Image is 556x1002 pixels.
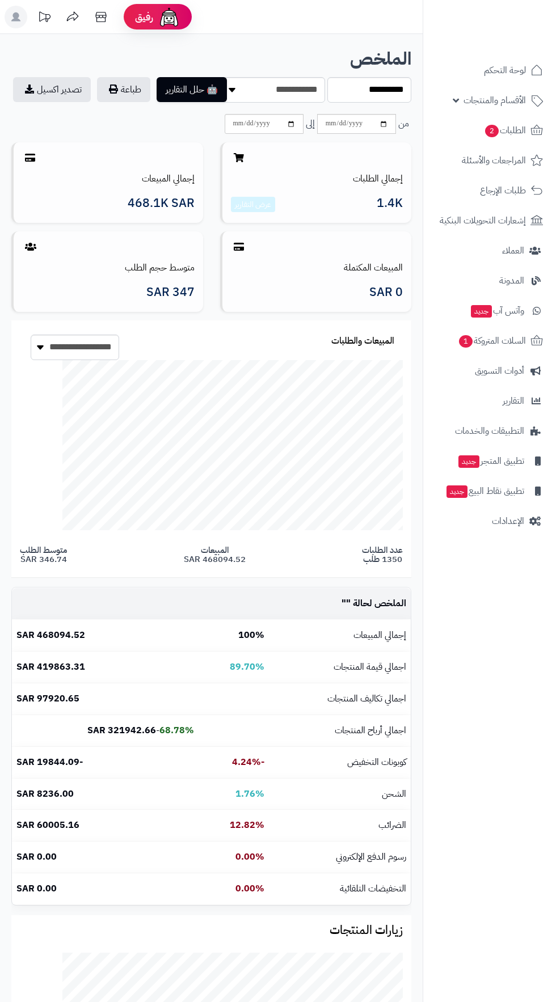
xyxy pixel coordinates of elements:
b: 68.78% [159,724,194,737]
a: وآتس آبجديد [430,297,549,324]
span: متوسط الطلب 346.74 SAR [20,546,67,564]
span: لوحة التحكم [484,62,526,78]
span: التقارير [503,393,524,409]
span: تطبيق المتجر [457,453,524,469]
a: أدوات التسويق [430,357,549,384]
td: التخفيضات التلقائية [269,873,411,904]
b: 12.82% [230,818,264,832]
span: إلى [306,117,315,130]
span: تطبيق نقاط البيع [445,483,524,499]
span: الأقسام والمنتجات [464,92,526,108]
span: إشعارات التحويلات البنكية [440,213,526,229]
a: إشعارات التحويلات البنكية [430,207,549,234]
a: لوحة التحكم [430,57,549,84]
button: 🤖 حلل التقارير [157,77,227,102]
a: المراجعات والأسئلة [430,147,549,174]
h3: زيارات المنتجات [20,924,403,937]
b: 8236.00 SAR [16,787,74,801]
span: العملاء [502,243,524,259]
b: الملخص [350,45,411,72]
a: تطبيق المتجرجديد [430,447,549,475]
b: 97920.65 SAR [16,692,79,705]
span: أدوات التسويق [475,363,524,379]
span: طلبات الإرجاع [480,183,526,198]
a: تصدير اكسيل [13,77,91,102]
span: 2 [485,125,499,137]
button: طباعة [97,77,150,102]
span: المبيعات 468094.52 SAR [184,546,246,564]
a: إجمالي المبيعات [142,172,195,185]
a: الطلبات2 [430,117,549,144]
span: المدونة [499,273,524,289]
td: الضرائب [269,810,411,841]
span: المراجعات والأسئلة [462,153,526,168]
span: جديد [458,455,479,468]
td: اجمالي تكاليف المنتجات [269,683,411,714]
span: 1 [459,335,473,348]
a: تحديثات المنصة [30,6,58,31]
b: 89.70% [230,660,264,674]
td: رسوم الدفع الإلكتروني [269,842,411,873]
a: المبيعات المكتملة [344,261,403,274]
b: 321942.66 SAR [87,724,156,737]
td: إجمالي المبيعات [269,620,411,651]
a: التطبيقات والخدمات [430,417,549,445]
b: -19844.09 SAR [16,755,83,769]
b: 0.00 SAR [16,850,57,864]
td: اجمالي أرباح المنتجات [269,715,411,746]
h3: المبيعات والطلبات [331,336,394,346]
a: طلبات الإرجاع [430,177,549,204]
td: كوبونات التخفيض [269,747,411,778]
b: 0.00 SAR [16,882,57,895]
a: التقارير [430,387,549,415]
a: عرض التقارير [235,198,271,210]
span: السلات المتروكة [458,333,526,349]
td: - [12,715,199,746]
a: إجمالي الطلبات [353,172,403,185]
span: جديد [447,485,467,498]
a: المدونة [430,267,549,294]
span: الإعدادات [492,513,524,529]
span: من [398,117,409,130]
span: 0 SAR [369,286,403,299]
span: 1.4K [377,197,403,213]
b: -4.24% [232,755,264,769]
span: التطبيقات والخدمات [455,423,524,439]
b: 0.00% [235,882,264,895]
b: 100% [238,628,264,642]
td: اجمالي قيمة المنتجات [269,652,411,683]
a: الإعدادات [430,508,549,535]
td: الملخص لحالة " " [269,588,411,619]
span: جديد [471,305,492,318]
td: الشحن [269,779,411,810]
a: العملاء [430,237,549,264]
b: 468094.52 SAR [16,628,85,642]
span: 468.1K SAR [128,197,195,210]
span: عدد الطلبات 1350 طلب [362,546,403,564]
b: 419863.31 SAR [16,660,85,674]
span: رفيق [135,10,153,24]
span: الطلبات [484,122,526,138]
b: 60005.16 SAR [16,818,79,832]
b: 1.76% [235,787,264,801]
span: 347 SAR [146,286,195,299]
img: ai-face.png [158,6,180,28]
a: السلات المتروكة1 [430,327,549,354]
a: متوسط حجم الطلب [125,261,195,274]
span: وآتس آب [470,303,524,319]
a: تطبيق نقاط البيعجديد [430,477,549,505]
b: 0.00% [235,850,264,864]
